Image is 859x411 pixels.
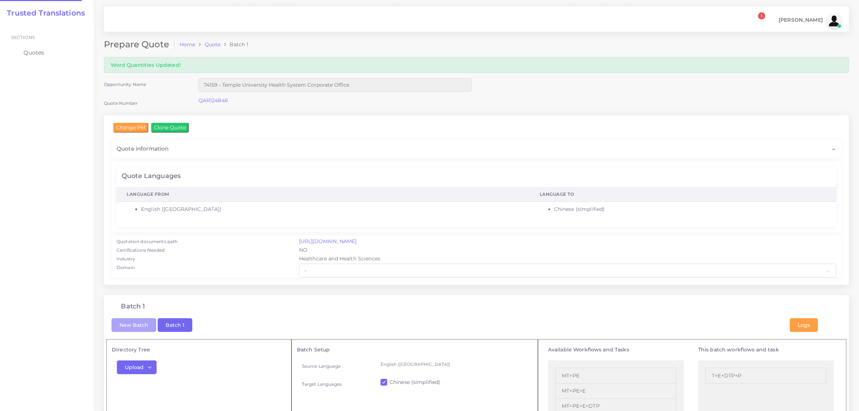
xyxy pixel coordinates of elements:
[302,363,341,369] label: Source Language
[104,39,175,50] h2: Prepare Quote
[5,45,88,60] a: Quotes
[798,322,810,328] span: Logs
[220,41,248,48] li: Batch 1
[555,384,676,399] li: MT+PE+E
[294,246,841,255] div: NO
[117,264,135,271] label: Domain
[299,238,357,245] a: [URL][DOMAIN_NAME]
[111,321,156,328] a: New Batch
[117,187,530,202] th: Language From
[827,14,841,28] img: avatar
[548,347,684,353] h5: Available Workflows and Tasks
[775,14,844,28] a: [PERSON_NAME]avatar
[555,368,676,383] li: MT+PE
[198,97,228,104] a: QAR124846
[297,347,533,353] h5: Batch Setup
[790,318,818,332] button: Logs
[104,100,138,106] label: Quote Number
[158,321,192,328] a: Batch 1
[381,360,528,368] p: English ([GEOGRAPHIC_DATA])
[111,318,156,332] button: New Batch
[2,9,85,17] a: Trusted Translations
[294,255,841,264] div: Healthcare and Health Sciences
[141,205,520,213] li: English ([GEOGRAPHIC_DATA])
[111,140,841,158] div: Quote information
[117,247,165,254] label: Certifications Needed
[113,123,148,132] input: Change PM
[180,41,196,48] a: Home
[11,35,35,40] span: Sections
[390,378,441,386] label: Chinese (simplified)
[698,347,834,353] h5: This batch workflows and task
[117,360,157,374] button: Upload
[530,187,836,202] th: Language To
[122,172,181,180] h4: Quote Languages
[158,318,192,332] button: Batch 1
[112,347,286,353] h5: Directory Tree
[751,16,764,26] a: 1
[117,256,135,262] label: Industry
[758,12,765,20] span: 1
[121,303,145,311] h4: Batch 1
[205,41,221,48] a: Quote
[117,238,178,245] label: Quotation documents path
[104,81,146,87] label: Opportunity Name
[705,368,827,383] li: T+E+DTP+P
[554,205,826,213] li: Chinese (simplified)
[151,123,189,132] input: Clone Quote
[779,17,823,22] span: [PERSON_NAME]
[104,57,849,73] div: Word Quantities Updated!
[23,49,44,57] span: Quotes
[302,381,342,387] label: Target Languages
[117,145,168,153] span: Quote information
